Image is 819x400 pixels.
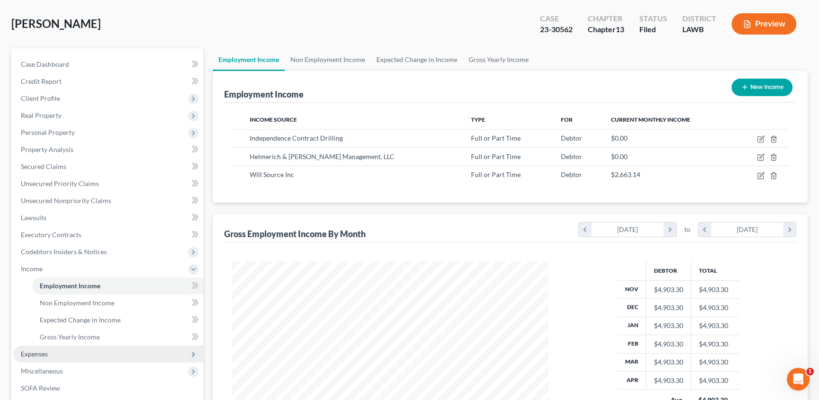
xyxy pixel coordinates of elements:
a: Unsecured Priority Claims [13,175,203,192]
a: Gross Yearly Income [463,48,534,71]
div: LAWB [682,24,716,35]
th: Jan [618,317,646,335]
td: $4,903.30 [691,353,739,371]
a: Employment Income [213,48,285,71]
a: Gross Yearly Income [32,329,203,346]
th: Dec [618,299,646,317]
a: Credit Report [13,73,203,90]
a: Expected Change in Income [371,48,463,71]
span: Lawsuits [21,213,46,222]
td: $4,903.30 [691,317,739,335]
a: Case Dashboard [13,56,203,73]
i: chevron_right [783,222,796,237]
span: Secured Claims [21,162,66,170]
span: Codebtors Insiders & Notices [21,248,107,256]
a: Unsecured Nonpriority Claims [13,192,203,209]
span: Debtor [561,170,582,178]
td: $4,903.30 [691,280,739,298]
span: Debtor [561,134,582,142]
a: Expected Change in Income [32,311,203,329]
a: Secured Claims [13,158,203,175]
span: Type [471,116,485,123]
i: chevron_left [698,222,711,237]
span: Independence Contract Drilling [250,134,343,142]
span: Full or Part Time [471,170,521,178]
div: Chapter [588,13,624,24]
span: Expected Change in Income [40,316,121,324]
span: Debtor [561,152,582,160]
th: Total [691,261,739,280]
a: Employment Income [32,277,203,294]
span: Case Dashboard [21,60,69,68]
button: Preview [732,13,796,35]
td: $4,903.30 [691,372,739,390]
span: Non Employment Income [40,299,114,307]
span: Income [21,265,43,273]
span: SOFA Review [21,384,60,392]
td: $4,903.30 [691,335,739,353]
th: Nov [618,280,646,298]
span: Miscellaneous [21,367,63,375]
span: Income Source [250,116,297,123]
span: Property Analysis [21,145,73,153]
a: Property Analysis [13,141,203,158]
iframe: Intercom live chat [787,368,810,391]
div: Employment Income [224,89,304,100]
span: Current Monthly Income [611,116,690,123]
a: Non Employment Income [285,48,371,71]
button: New Income [732,79,793,96]
div: $4,903.30 [654,285,683,294]
th: Mar [618,353,646,371]
span: to [684,225,690,234]
div: Gross Employment Income By Month [224,228,366,240]
div: $4,903.30 [654,303,683,312]
span: Full or Part Time [471,134,521,142]
div: 23-30562 [540,24,573,35]
span: Employment Income [40,282,100,290]
span: Expenses [21,350,48,358]
span: Gross Yearly Income [40,333,100,341]
i: chevron_right [663,222,676,237]
span: $0.00 [611,134,627,142]
span: Unsecured Priority Claims [21,179,99,187]
span: Personal Property [21,128,75,136]
div: Filed [639,24,667,35]
span: Client Profile [21,94,60,102]
span: 1 [806,368,814,375]
span: $0.00 [611,152,627,160]
span: 13 [616,25,624,34]
th: Apr [618,372,646,390]
div: $4,903.30 [654,357,683,367]
a: Lawsuits [13,209,203,226]
span: For [561,116,573,123]
div: Chapter [588,24,624,35]
i: chevron_left [579,222,592,237]
span: Real Property [21,111,61,119]
th: Feb [618,335,646,353]
a: Non Employment Income [32,294,203,311]
a: SOFA Review [13,380,203,397]
div: Case [540,13,573,24]
span: Will Source Inc [250,170,294,178]
span: [PERSON_NAME] [11,17,101,30]
span: Executory Contracts [21,231,81,239]
div: [DATE] [592,222,664,237]
span: $2,663.14 [611,170,640,178]
span: Helmerich & [PERSON_NAME] Management, LLC [250,152,394,160]
span: Full or Part Time [471,152,521,160]
div: $4,903.30 [654,321,683,330]
div: District [682,13,716,24]
div: $4,903.30 [654,339,683,349]
span: Credit Report [21,77,61,85]
td: $4,903.30 [691,299,739,317]
th: Debtor [646,261,691,280]
div: $4,903.30 [654,376,683,385]
span: Unsecured Nonpriority Claims [21,196,111,204]
div: [DATE] [711,222,784,237]
a: Executory Contracts [13,226,203,243]
div: Status [639,13,667,24]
